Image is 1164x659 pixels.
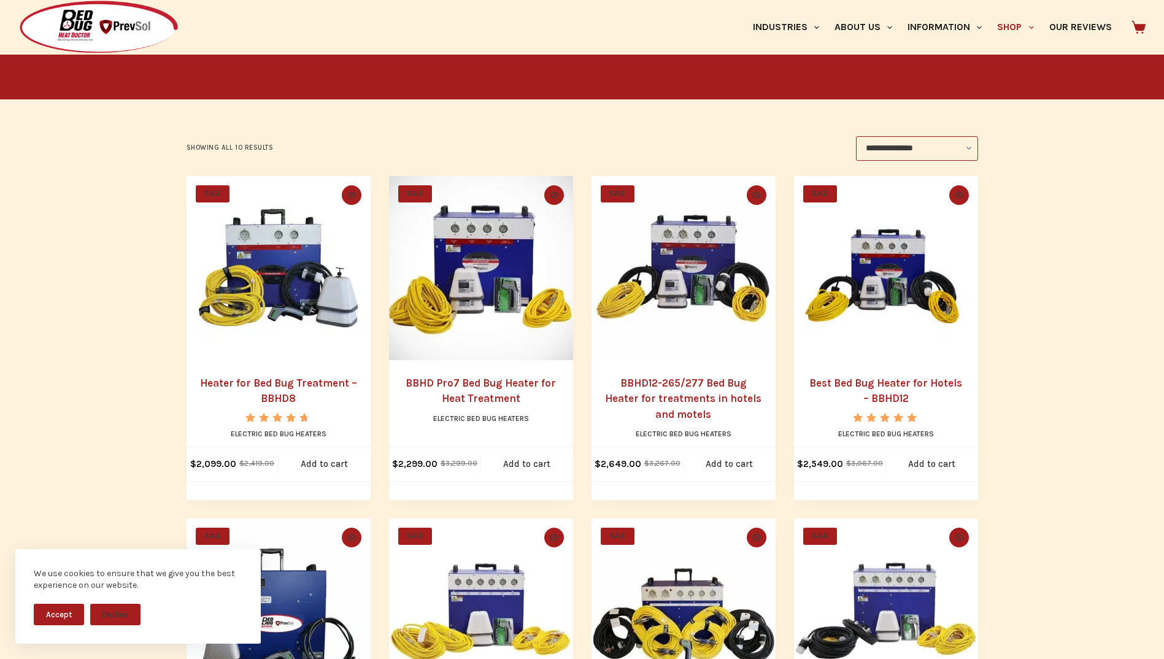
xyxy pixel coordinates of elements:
span: SALE [601,528,634,545]
span: Rated out of 5 [245,413,307,450]
button: Quick view toggle [747,528,766,547]
button: Open LiveChat chat widget [10,5,47,42]
a: Best Bed Bug Heater for Hotels - BBHD12 [794,176,978,360]
a: Electric Bed Bug Heaters [231,430,326,438]
span: $ [595,458,601,469]
span: SALE [601,185,634,202]
span: SALE [803,185,837,202]
button: Accept [34,604,84,625]
div: Rated 4.67 out of 5 [245,413,311,422]
span: SALE [803,528,837,545]
a: Best Bed Bug Heater for Hotels – BBHD12 [809,377,962,405]
bdi: 2,099.00 [190,458,236,469]
a: BBHD Pro7 Bed Bug Heater for Heat Treatment [406,377,556,405]
bdi: 2,419.00 [239,459,274,468]
span: SALE [398,528,432,545]
span: $ [846,459,851,468]
span: $ [441,459,445,468]
button: Quick view toggle [544,185,564,205]
a: Electric Bed Bug Heaters [636,430,731,438]
a: Heater for Bed Bug Treatment – BBHD8 [200,377,357,405]
button: Quick view toggle [342,185,361,205]
span: $ [644,459,649,468]
bdi: 3,067.00 [846,459,883,468]
a: Electric Bed Bug Heaters [838,430,934,438]
a: Add to cart: “BBHD12-265/277 Bed Bug Heater for treatments in hotels and motels” [684,447,776,481]
div: Rated 5.00 out of 5 [853,413,919,422]
span: SALE [196,528,229,545]
span: SALE [196,185,229,202]
select: Shop order [856,136,978,161]
bdi: 2,549.00 [797,458,843,469]
a: Heater for Bed Bug Treatment - BBHD8 [187,176,371,360]
span: SALE [398,185,432,202]
button: Quick view toggle [747,185,766,205]
button: Quick view toggle [949,528,969,547]
button: Decline [90,604,141,625]
span: $ [797,458,803,469]
span: $ [239,459,244,468]
bdi: 3,267.00 [644,459,680,468]
div: We use cookies to ensure that we give you the best experience on our website. [34,568,242,592]
span: $ [190,458,196,469]
bdi: 3,299.00 [441,459,477,468]
a: Add to cart: “Best Bed Bug Heater for Hotels - BBHD12” [886,447,978,481]
span: $ [392,458,398,469]
span: Rated out of 5 [853,413,919,450]
a: Add to cart: “Heater for Bed Bug Treatment - BBHD8” [279,447,371,481]
a: Electric Bed Bug Heaters [433,414,529,423]
a: BBHD12-265/277 Bed Bug Heater for treatments in hotels and motels [592,176,776,360]
button: Quick view toggle [342,528,361,547]
bdi: 2,649.00 [595,458,641,469]
p: Showing all 10 results [187,142,274,153]
button: Quick view toggle [949,185,969,205]
a: BBHD Pro7 Bed Bug Heater for Heat Treatment [389,176,573,360]
button: Quick view toggle [544,528,564,547]
a: BBHD12-265/277 Bed Bug Heater for treatments in hotels and motels [605,377,761,420]
bdi: 2,299.00 [392,458,437,469]
a: Add to cart: “BBHD Pro7 Bed Bug Heater for Heat Treatment” [481,447,573,481]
